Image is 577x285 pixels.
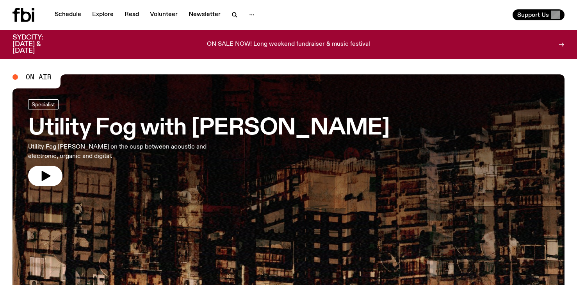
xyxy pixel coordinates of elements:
[50,9,86,20] a: Schedule
[28,99,390,186] a: Utility Fog with [PERSON_NAME]Utility Fog [PERSON_NAME] on the cusp between acoustic and electron...
[28,117,390,139] h3: Utility Fog with [PERSON_NAME]
[513,9,565,20] button: Support Us
[32,101,55,107] span: Specialist
[184,9,225,20] a: Newsletter
[207,41,370,48] p: ON SALE NOW! Long weekend fundraiser & music festival
[145,9,182,20] a: Volunteer
[120,9,144,20] a: Read
[517,11,549,18] span: Support Us
[26,73,52,81] span: On Air
[28,99,59,109] a: Specialist
[12,34,62,54] h3: SYDCITY: [DATE] & [DATE]
[28,142,228,161] p: Utility Fog [PERSON_NAME] on the cusp between acoustic and electronic, organic and digital.
[87,9,118,20] a: Explore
